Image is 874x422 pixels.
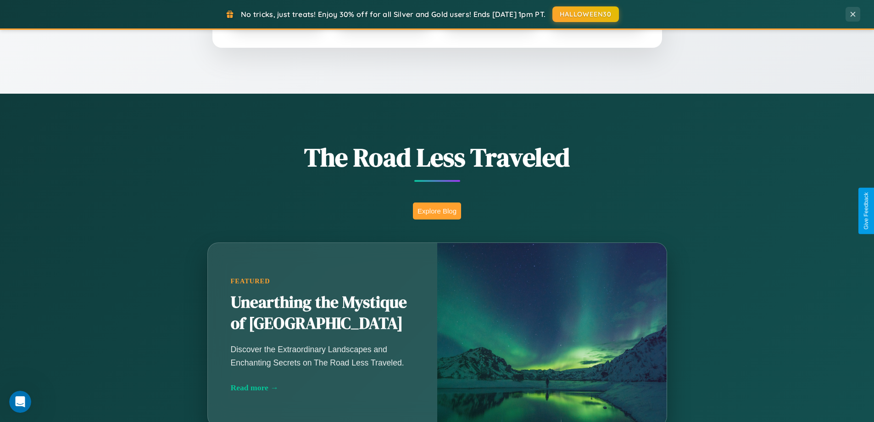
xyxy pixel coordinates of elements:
h2: Unearthing the Mystique of [GEOGRAPHIC_DATA] [231,292,414,334]
div: Give Feedback [863,192,869,230]
button: HALLOWEEN30 [552,6,619,22]
p: Discover the Extraordinary Landscapes and Enchanting Secrets on The Road Less Traveled. [231,343,414,369]
div: Featured [231,277,414,285]
h1: The Road Less Traveled [162,140,713,175]
span: No tricks, just treats! Enjoy 30% off for all Silver and Gold users! Ends [DATE] 1pm PT. [241,10,546,19]
div: Read more → [231,383,414,393]
button: Explore Blog [413,203,461,219]
iframe: Intercom live chat [9,391,31,413]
